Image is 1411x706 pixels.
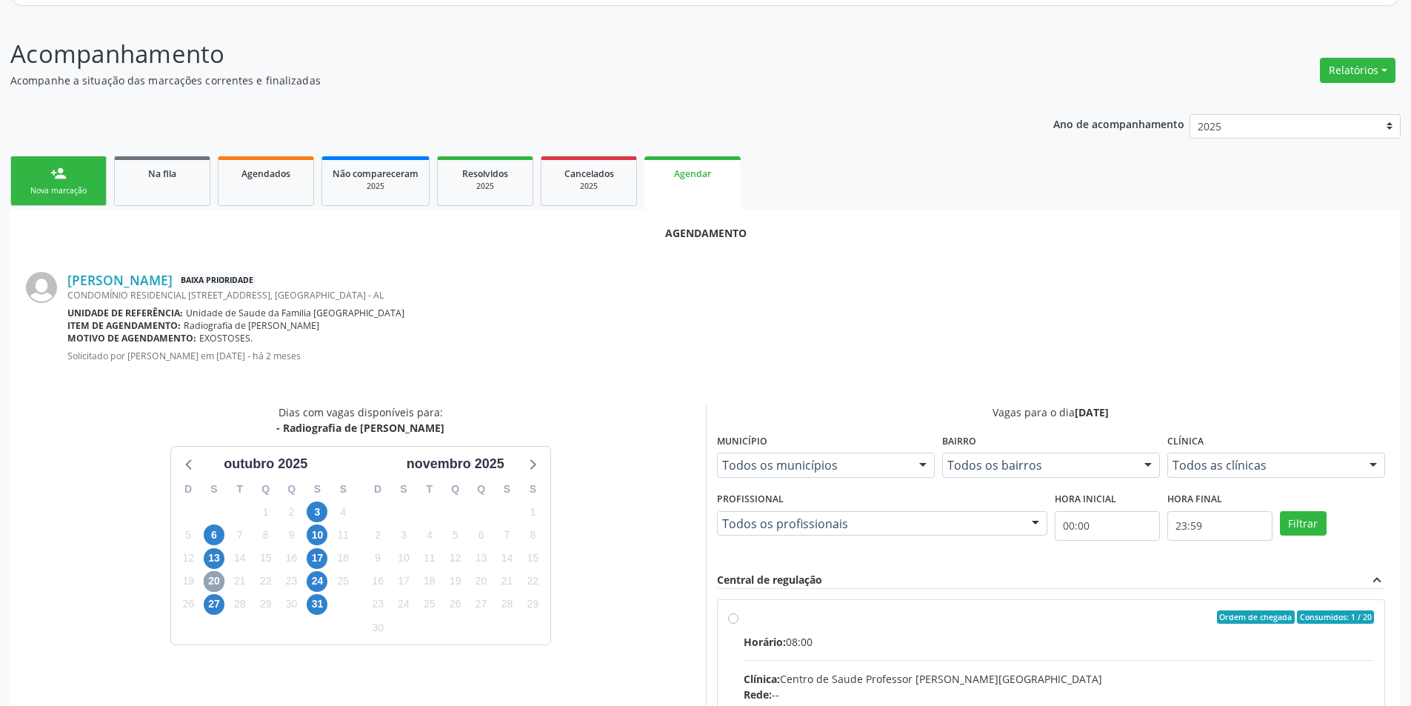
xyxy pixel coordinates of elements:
span: domingo, 12 de outubro de 2025 [178,548,199,569]
div: S [201,478,227,501]
span: Todos as clínicas [1173,458,1355,473]
span: terça-feira, 4 de novembro de 2025 [419,524,440,545]
label: Município [717,430,767,453]
span: Rede: [744,687,772,702]
span: quarta-feira, 15 de outubro de 2025 [256,548,276,569]
span: terça-feira, 11 de novembro de 2025 [419,548,440,569]
div: novembro 2025 [401,454,510,474]
div: Q [468,478,494,501]
div: -- [744,687,1375,702]
span: Radiografia de [PERSON_NAME] [184,319,319,332]
span: sexta-feira, 28 de novembro de 2025 [496,594,517,615]
div: 2025 [333,181,418,192]
div: outubro 2025 [218,454,313,474]
span: quinta-feira, 9 de outubro de 2025 [281,524,302,545]
label: Profissional [717,488,784,511]
span: Resolvidos [462,167,508,180]
span: sexta-feira, 3 de outubro de 2025 [307,502,327,522]
span: Ordem de chegada [1217,610,1295,624]
div: Agendamento [26,225,1385,241]
span: Todos os profissionais [722,516,1017,531]
div: - Radiografia de [PERSON_NAME] [276,420,444,436]
span: sexta-feira, 14 de novembro de 2025 [496,548,517,569]
span: sexta-feira, 17 de outubro de 2025 [307,548,327,569]
span: domingo, 5 de outubro de 2025 [178,524,199,545]
input: Selecione o horário [1167,511,1272,541]
span: sexta-feira, 10 de outubro de 2025 [307,524,327,545]
div: Nova marcação [21,185,96,196]
div: S [391,478,417,501]
b: Unidade de referência: [67,307,183,319]
span: EXOSTOSES. [199,332,253,344]
div: Dias com vagas disponíveis para: [276,404,444,436]
div: T [227,478,253,501]
span: segunda-feira, 10 de novembro de 2025 [393,548,414,569]
div: Q [442,478,468,501]
span: sábado, 15 de novembro de 2025 [522,548,543,569]
span: Não compareceram [333,167,418,180]
div: 2025 [552,181,626,192]
span: Agendados [241,167,290,180]
span: terça-feira, 25 de novembro de 2025 [419,594,440,615]
span: quarta-feira, 22 de outubro de 2025 [256,571,276,592]
b: Motivo de agendamento: [67,332,196,344]
span: terça-feira, 21 de outubro de 2025 [230,571,250,592]
a: [PERSON_NAME] [67,272,173,288]
span: segunda-feira, 6 de outubro de 2025 [204,524,224,545]
span: quinta-feira, 16 de outubro de 2025 [281,548,302,569]
span: sábado, 4 de outubro de 2025 [333,502,353,522]
span: Agendar [674,167,711,180]
span: quinta-feira, 13 de novembro de 2025 [471,548,492,569]
span: sexta-feira, 31 de outubro de 2025 [307,594,327,615]
div: D [365,478,391,501]
span: Cancelados [564,167,614,180]
span: quinta-feira, 6 de novembro de 2025 [471,524,492,545]
label: Hora inicial [1055,488,1116,511]
label: Bairro [942,430,976,453]
div: 2025 [448,181,522,192]
p: Acompanhamento [10,36,984,73]
span: domingo, 30 de novembro de 2025 [367,617,388,638]
span: quinta-feira, 2 de outubro de 2025 [281,502,302,522]
input: Selecione o horário [1055,511,1160,541]
button: Filtrar [1280,511,1327,536]
span: Consumidos: 1 / 20 [1297,610,1374,624]
span: sexta-feira, 24 de outubro de 2025 [307,571,327,592]
span: sábado, 1 de novembro de 2025 [522,502,543,522]
div: Q [278,478,304,501]
span: terça-feira, 18 de novembro de 2025 [419,571,440,592]
div: S [494,478,520,501]
span: domingo, 2 de novembro de 2025 [367,524,388,545]
span: Baixa Prioridade [178,273,256,288]
span: quinta-feira, 20 de novembro de 2025 [471,571,492,592]
div: S [330,478,356,501]
p: Acompanhe a situação das marcações correntes e finalizadas [10,73,984,88]
span: sábado, 11 de outubro de 2025 [333,524,353,545]
div: S [520,478,546,501]
span: terça-feira, 28 de outubro de 2025 [230,594,250,615]
span: segunda-feira, 17 de novembro de 2025 [393,571,414,592]
div: S [304,478,330,501]
span: quarta-feira, 12 de novembro de 2025 [445,548,466,569]
span: segunda-feira, 27 de outubro de 2025 [204,594,224,615]
span: quinta-feira, 30 de outubro de 2025 [281,594,302,615]
b: Item de agendamento: [67,319,181,332]
i: expand_less [1369,572,1385,588]
span: segunda-feira, 20 de outubro de 2025 [204,571,224,592]
span: Na fila [148,167,176,180]
span: domingo, 16 de novembro de 2025 [367,571,388,592]
p: Solicitado por [PERSON_NAME] em [DATE] - há 2 meses [67,350,1385,362]
span: quarta-feira, 29 de outubro de 2025 [256,594,276,615]
div: Centro de Saude Professor [PERSON_NAME][GEOGRAPHIC_DATA] [744,671,1375,687]
span: quinta-feira, 27 de novembro de 2025 [471,594,492,615]
span: segunda-feira, 3 de novembro de 2025 [393,524,414,545]
p: Ano de acompanhamento [1053,114,1184,133]
span: Todos os bairros [947,458,1130,473]
div: Q [253,478,278,501]
div: Vagas para o dia [717,404,1386,420]
span: sábado, 8 de novembro de 2025 [522,524,543,545]
span: segunda-feira, 24 de novembro de 2025 [393,594,414,615]
label: Clínica [1167,430,1204,453]
span: Horário: [744,635,786,649]
span: sexta-feira, 7 de novembro de 2025 [496,524,517,545]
